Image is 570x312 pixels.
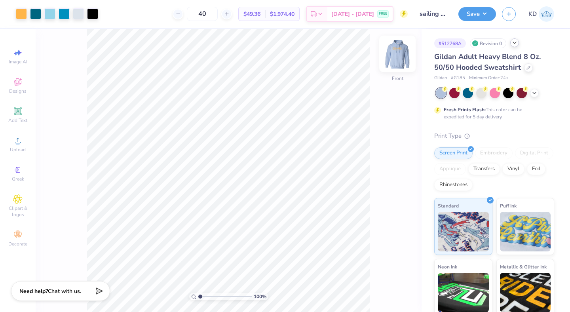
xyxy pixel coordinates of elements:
span: Chat with us. [48,287,81,295]
span: Standard [438,202,459,210]
span: $1,974.40 [270,10,294,18]
div: Front [392,75,403,82]
span: Designs [9,88,27,94]
img: Puff Ink [500,212,551,251]
span: Gildan [434,75,447,82]
span: Decorate [8,241,27,247]
div: Digital Print [515,147,553,159]
strong: Fresh Prints Flash: [444,107,486,113]
span: Metallic & Glitter Ink [500,263,547,271]
div: # 512768A [434,38,466,48]
span: Minimum Order: 24 + [469,75,509,82]
div: Screen Print [434,147,473,159]
span: Clipart & logos [4,205,32,218]
div: Transfers [468,163,500,175]
span: KD [528,10,537,19]
span: 100 % [254,293,266,300]
div: Rhinestones [434,179,473,191]
span: Image AI [9,59,27,65]
div: Revision 0 [470,38,506,48]
div: Foil [527,163,545,175]
span: FREE [379,11,387,17]
div: Print Type [434,131,554,141]
div: Applique [434,163,466,175]
span: # G185 [451,75,465,82]
button: Save [458,7,496,21]
span: $49.36 [243,10,260,18]
div: Vinyl [502,163,524,175]
input: Untitled Design [414,6,452,22]
img: Front [382,38,413,70]
span: Gildan Adult Heavy Blend 8 Oz. 50/50 Hooded Sweatshirt [434,52,541,72]
img: Standard [438,212,489,251]
a: KD [528,6,554,22]
img: Kimmy Duong [539,6,554,22]
div: Embroidery [475,147,513,159]
span: [DATE] - [DATE] [331,10,374,18]
strong: Need help? [19,287,48,295]
span: Neon Ink [438,263,457,271]
div: This color can be expedited for 5 day delivery. [444,106,541,120]
span: Add Text [8,117,27,124]
input: – – [187,7,218,21]
span: Upload [10,146,26,153]
span: Puff Ink [500,202,517,210]
span: Greek [12,176,24,182]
